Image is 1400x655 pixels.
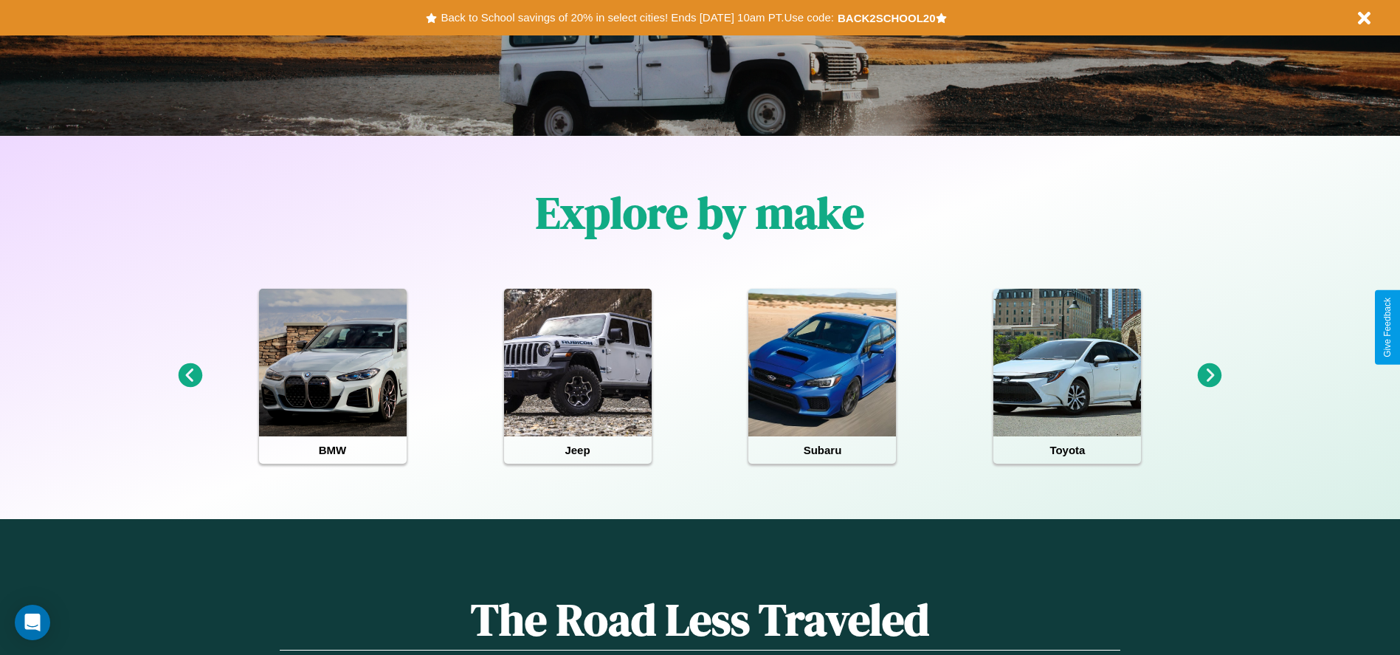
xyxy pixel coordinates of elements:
[838,12,936,24] b: BACK2SCHOOL20
[437,7,837,28] button: Back to School savings of 20% in select cities! Ends [DATE] 10am PT.Use code:
[280,589,1120,651] h1: The Road Less Traveled
[536,182,864,243] h1: Explore by make
[15,605,50,640] div: Open Intercom Messenger
[259,436,407,464] h4: BMW
[748,436,896,464] h4: Subaru
[993,436,1141,464] h4: Toyota
[1382,298,1393,357] div: Give Feedback
[504,436,652,464] h4: Jeep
